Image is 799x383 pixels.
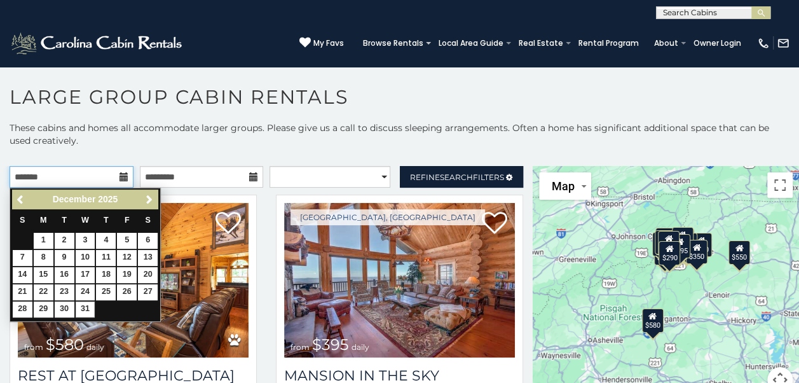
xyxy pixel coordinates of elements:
[685,240,707,264] div: $350
[352,342,369,352] span: daily
[96,233,116,249] a: 4
[284,203,515,358] img: Mansion In The Sky
[117,267,137,283] a: 19
[690,233,712,257] div: $930
[98,194,118,204] span: 2025
[46,335,84,354] span: $580
[24,342,43,352] span: from
[13,267,32,283] a: 14
[767,172,793,198] button: Toggle fullscreen view
[76,267,95,283] a: 17
[215,211,241,237] a: Add to favorites
[290,342,310,352] span: from
[13,284,32,300] a: 21
[76,233,95,249] a: 3
[539,172,591,200] button: Change map style
[777,37,789,50] img: mail-regular-white.png
[76,284,95,300] a: 24
[96,284,116,300] a: 25
[10,31,186,56] img: White-1-2.png
[81,216,89,225] span: Wednesday
[572,34,645,52] a: Rental Program
[34,302,53,317] a: 29
[125,216,130,225] span: Friday
[313,38,344,49] span: My Favs
[34,250,53,266] a: 8
[400,166,524,188] a: RefineSearchFilters
[16,195,26,205] span: Previous
[40,216,47,225] span: Monday
[432,34,510,52] a: Local Area Guide
[757,37,770,50] img: phone-regular-white.png
[512,34,570,52] a: Real Estate
[641,309,663,333] div: $580
[138,284,158,300] a: 27
[53,194,96,204] span: December
[138,250,158,266] a: 13
[312,335,349,354] span: $395
[671,227,693,251] div: $565
[659,241,680,265] div: $290
[138,267,158,283] a: 20
[13,250,32,266] a: 7
[117,250,137,266] a: 12
[117,233,137,249] a: 5
[655,230,676,254] div: $395
[357,34,430,52] a: Browse Rentals
[34,233,53,249] a: 1
[655,228,677,252] div: $325
[290,209,485,225] a: [GEOGRAPHIC_DATA], [GEOGRAPHIC_DATA]
[104,216,109,225] span: Thursday
[146,216,151,225] span: Saturday
[13,302,32,317] a: 28
[13,191,29,207] a: Previous
[96,267,116,283] a: 18
[284,203,515,358] a: Mansion In The Sky from $395 daily
[76,302,95,317] a: 31
[141,191,157,207] a: Next
[440,172,473,182] span: Search
[55,284,74,300] a: 23
[76,250,95,266] a: 10
[117,284,137,300] a: 26
[55,233,74,249] a: 2
[34,267,53,283] a: 15
[410,172,504,182] span: Refine Filters
[55,250,74,266] a: 9
[138,233,158,249] a: 6
[728,240,749,265] div: $550
[648,34,685,52] a: About
[55,302,74,317] a: 30
[669,234,690,258] div: $395
[652,232,674,256] div: $650
[96,250,116,266] a: 11
[86,342,104,352] span: daily
[299,37,344,50] a: My Favs
[482,211,507,237] a: Add to favorites
[552,179,575,193] span: Map
[658,231,679,255] div: $435
[55,267,74,283] a: 16
[144,195,154,205] span: Next
[20,216,25,225] span: Sunday
[687,34,748,52] a: Owner Login
[62,216,67,225] span: Tuesday
[34,284,53,300] a: 22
